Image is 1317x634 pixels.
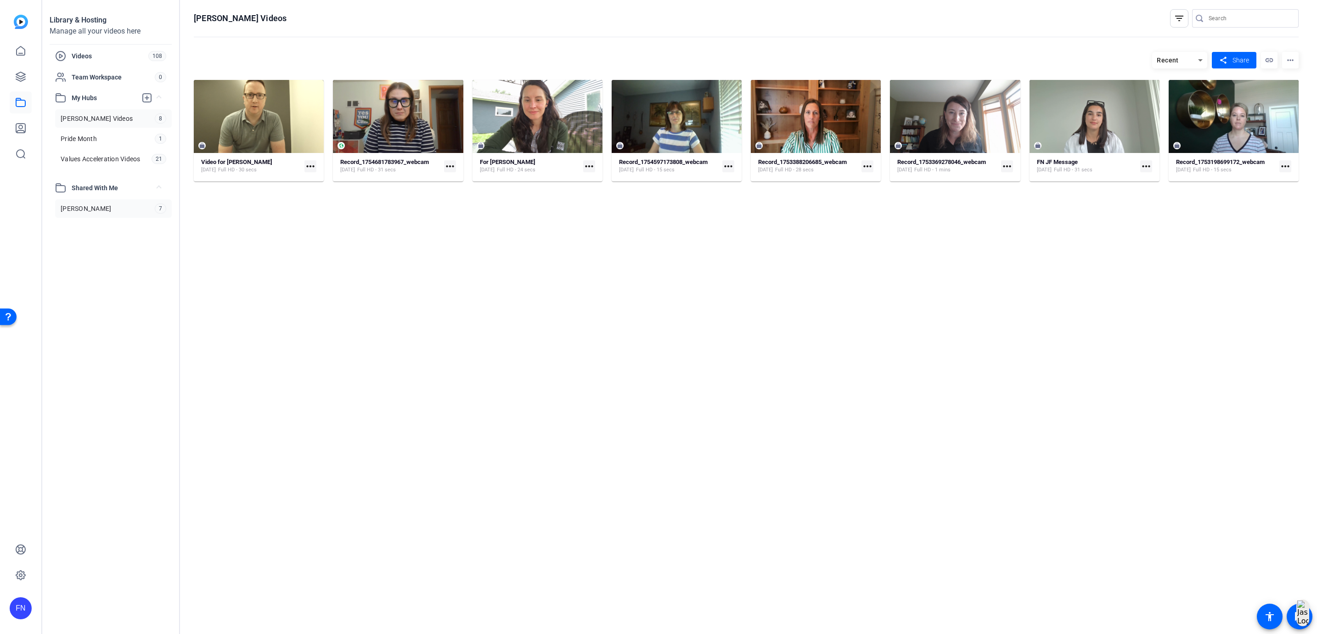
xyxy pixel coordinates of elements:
span: Videos [72,51,148,61]
div: Shared With Me [50,197,172,228]
mat-icon: more_horiz [1279,160,1291,172]
a: Video for [PERSON_NAME][DATE]Full HD - 30 secs [201,158,301,174]
mat-icon: message [1294,611,1305,622]
span: 7 [155,204,166,214]
span: 21 [152,154,167,164]
a: Record_1753388206685_webcam[DATE]Full HD - 28 secs [758,158,858,174]
mat-icon: link [1261,52,1278,68]
strong: Record_1753198699172_webcam [1176,158,1265,165]
span: [DATE] [1176,166,1191,174]
img: blue-gradient.svg [14,15,28,29]
div: My Hubs [50,107,172,179]
mat-icon: more_horiz [444,160,456,172]
div: Library & Hosting [50,15,172,26]
mat-icon: more_horiz [722,160,734,172]
mat-icon: more_horiz [1140,160,1152,172]
mat-icon: more_horiz [1001,160,1013,172]
div: Manage all your videos here [50,26,172,37]
mat-icon: more_horiz [304,160,316,172]
strong: Record_1753388206685_webcam [758,158,847,165]
span: [DATE] [897,166,912,174]
span: Full HD - 31 secs [1054,166,1092,174]
span: 108 [148,51,166,61]
span: Full HD - 24 secs [497,166,535,174]
a: For [PERSON_NAME][DATE]Full HD - 24 secs [480,158,580,174]
strong: FN JF Message [1037,158,1078,165]
a: Values Acceleration Videos21 [55,150,172,168]
mat-expansion-panel-header: My Hubs [50,89,172,107]
mat-icon: more_horiz [1282,52,1299,68]
span: 8 [155,113,166,124]
span: [DATE] [758,166,773,174]
a: [PERSON_NAME] Videos8 [55,109,172,128]
strong: Record_1753369278046_webcam [897,158,986,165]
span: Full HD - 15 secs [1193,166,1232,174]
span: Recent [1157,57,1179,64]
mat-icon: filter_list [1174,13,1185,24]
span: [DATE] [480,166,495,174]
span: [DATE] [619,166,634,174]
a: Record_1754681783967_webcam[DATE]Full HD - 31 secs [340,158,440,174]
mat-icon: more_horiz [583,160,595,172]
a: Pride Month1 [55,130,172,148]
a: Record_1753369278046_webcam[DATE]Full HD - 1 mins [897,158,997,174]
span: 0 [155,72,166,82]
span: [DATE] [1037,166,1052,174]
span: Full HD - 1 mins [914,166,951,174]
strong: For [PERSON_NAME] [480,158,535,165]
span: Full HD - 28 secs [775,166,814,174]
span: 1 [155,134,166,144]
mat-icon: share [1217,54,1229,67]
span: [PERSON_NAME] [61,204,111,213]
span: Values Acceleration Videos [61,154,141,164]
span: Full HD - 15 secs [636,166,675,174]
span: Pride Month [61,134,97,143]
input: Search [1209,13,1291,24]
span: [PERSON_NAME] Videos [61,114,133,123]
a: [PERSON_NAME]7 [55,199,172,218]
span: Team Workspace [72,73,155,82]
strong: Record_1754597173808_webcam [619,158,708,165]
a: FN JF Message[DATE]Full HD - 31 secs [1037,158,1137,174]
mat-expansion-panel-header: Shared With Me [50,179,172,197]
mat-icon: more_horiz [861,160,873,172]
span: [DATE] [340,166,355,174]
strong: Video for [PERSON_NAME] [201,158,272,165]
span: Share [1233,56,1249,65]
a: Record_1753198699172_webcam[DATE]Full HD - 15 secs [1176,158,1276,174]
span: Full HD - 31 secs [357,166,396,174]
span: My Hubs [72,93,137,103]
mat-icon: accessibility [1264,611,1275,622]
div: FN [10,597,32,619]
span: [DATE] [201,166,216,174]
h1: [PERSON_NAME] Videos [194,13,287,24]
span: Full HD - 30 secs [218,166,257,174]
a: Record_1754597173808_webcam[DATE]Full HD - 15 secs [619,158,719,174]
span: Shared With Me [72,183,157,193]
strong: Record_1754681783967_webcam [340,158,429,165]
button: Share [1212,52,1256,68]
